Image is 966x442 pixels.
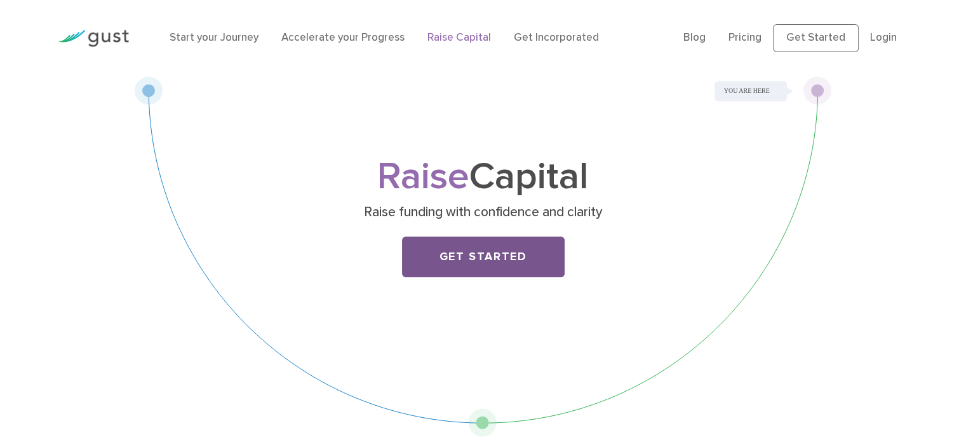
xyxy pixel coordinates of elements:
[427,31,491,44] a: Raise Capital
[377,154,469,199] span: Raise
[170,31,258,44] a: Start your Journey
[870,31,897,44] a: Login
[232,160,734,195] h1: Capital
[728,31,761,44] a: Pricing
[402,237,565,277] a: Get Started
[281,31,405,44] a: Accelerate your Progress
[683,31,706,44] a: Blog
[237,204,729,221] p: Raise funding with confidence and clarity
[514,31,599,44] a: Get Incorporated
[773,24,859,52] a: Get Started
[58,30,129,47] img: Gust Logo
